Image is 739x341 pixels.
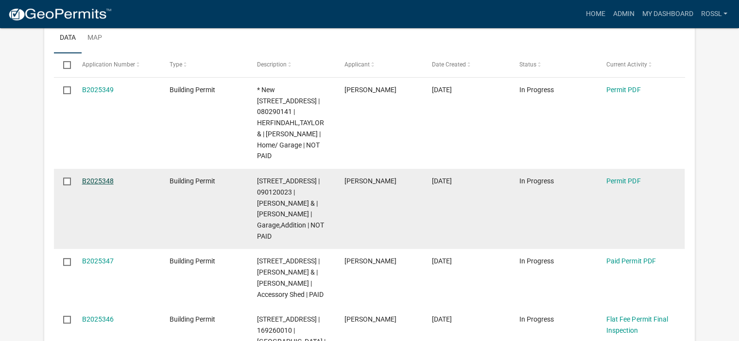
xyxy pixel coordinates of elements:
[257,86,324,160] span: * New 74308 172nd ST Albert Lea MN 56007 | 080290141 | HERFINDAHL,TAYLOR & | LYNZEE HERFINDAHL | ...
[519,257,553,265] span: In Progress
[344,177,396,185] span: Grady Ruble
[431,61,465,68] span: Date Created
[82,177,114,185] a: B2025348
[344,86,396,94] span: Taylor Herfindahl
[606,257,655,265] a: Paid Permit PDF
[82,257,114,265] a: B2025347
[170,86,215,94] span: Building Permit
[431,315,451,323] span: 09/18/2025
[606,177,640,185] a: Permit PDF
[431,257,451,265] span: 09/19/2025
[82,315,114,323] a: B2025346
[344,61,369,68] span: Applicant
[519,86,553,94] span: In Progress
[606,315,668,334] a: Flat Fee Permit Final Inspection
[609,5,638,23] a: Admin
[597,53,685,77] datatable-header-cell: Current Activity
[257,257,324,298] span: 19965 630TH AVE | 100170012 | JACOBS,WAYNE & | NANCY JACOBS | Accessory Shed | PAID
[72,53,160,77] datatable-header-cell: Application Number
[697,5,731,23] a: RossL
[510,53,597,77] datatable-header-cell: Status
[170,177,215,185] span: Building Permit
[606,86,640,94] a: Permit PDF
[82,61,135,68] span: Application Number
[431,177,451,185] span: 09/19/2025
[344,257,396,265] span: Wayne Jacobs
[82,86,114,94] a: B2025349
[82,23,108,54] a: Map
[519,315,553,323] span: In Progress
[606,61,647,68] span: Current Activity
[422,53,510,77] datatable-header-cell: Date Created
[257,177,324,240] span: 72746 CO RD 46 | 090120023 | RUBLE,LAURA MARIE & | GRADY DOUGLAS RUBLE | Garage,Addition | NOT PAID
[519,177,553,185] span: In Progress
[170,315,215,323] span: Building Permit
[170,61,182,68] span: Type
[344,315,396,323] span: Gina Gullickson
[170,257,215,265] span: Building Permit
[638,5,697,23] a: My Dashboard
[431,86,451,94] span: 09/22/2025
[54,53,72,77] datatable-header-cell: Select
[335,53,422,77] datatable-header-cell: Applicant
[54,23,82,54] a: Data
[160,53,247,77] datatable-header-cell: Type
[257,61,287,68] span: Description
[247,53,335,77] datatable-header-cell: Description
[582,5,609,23] a: Home
[519,61,536,68] span: Status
